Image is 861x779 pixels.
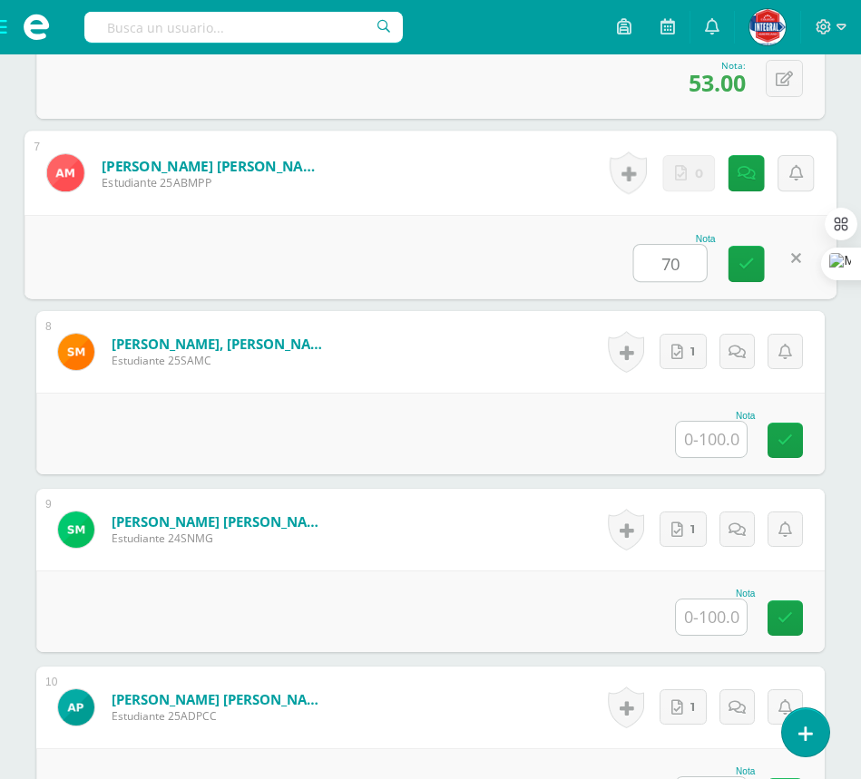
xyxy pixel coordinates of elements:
[660,689,707,725] a: 1
[112,335,329,353] a: [PERSON_NAME], [PERSON_NAME]
[695,156,703,190] span: 0
[689,59,746,72] div: Nota:
[112,353,329,368] span: Estudiante 25SAMC
[112,531,329,546] span: Estudiante 24SNMG
[690,335,695,368] span: 1
[675,411,755,421] div: Nota
[749,9,786,45] img: 5b05793df8038e2f74dd67e63a03d3f6.png
[58,689,94,725] img: 4695b65ad60148bfff6a2dcde76794ff.png
[112,512,329,531] a: [PERSON_NAME] [PERSON_NAME]
[112,708,329,724] span: Estudiante 25ADPCC
[102,156,326,175] a: [PERSON_NAME] [PERSON_NAME]
[47,154,84,191] img: 3fec9c21296931f396f14038ad874328.png
[660,511,707,547] a: 1
[676,422,747,457] input: 0-100.0
[675,589,755,599] div: Nota
[660,334,707,369] a: 1
[112,690,329,708] a: [PERSON_NAME] [PERSON_NAME]
[676,599,747,635] input: 0-100.0
[58,511,94,548] img: 1d25083a066e8e5636a04ee059a3882b.png
[689,67,746,98] span: 53.00
[634,245,707,281] input: 0-100.0
[675,766,755,776] div: Nota
[690,690,695,724] span: 1
[690,512,695,546] span: 1
[58,334,94,370] img: fb1d236bc03aac6c6b8e5e5ccda786c2.png
[633,234,716,244] div: Nota
[102,174,326,190] span: Estudiante 25ABMPP
[84,12,403,43] input: Busca un usuario...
